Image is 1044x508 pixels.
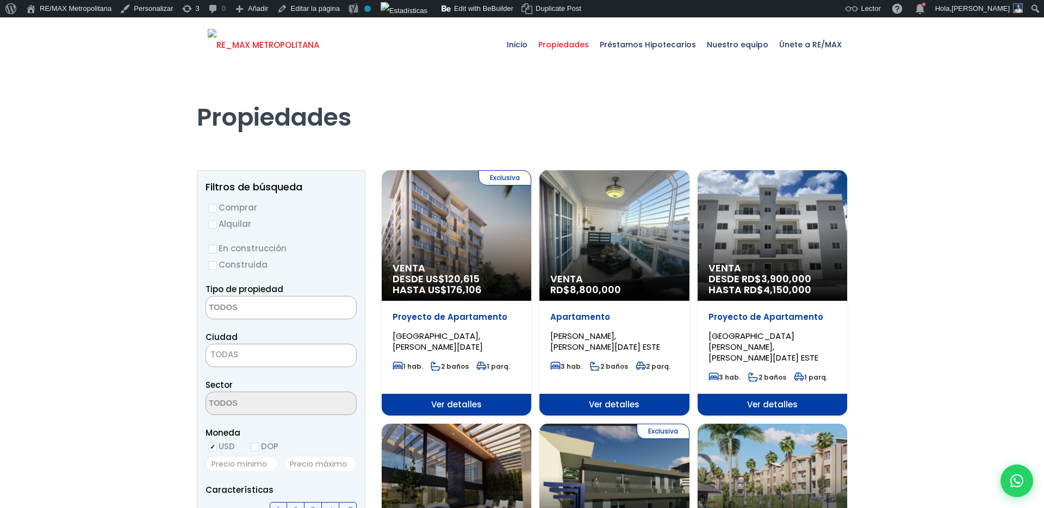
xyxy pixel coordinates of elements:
span: 4,150,000 [763,283,811,296]
span: Venta [393,263,520,274]
a: RE/MAX Metropolitana [208,17,319,72]
span: [GEOGRAPHIC_DATA], [PERSON_NAME][DATE] [393,330,483,352]
span: Propiedades [533,28,594,61]
p: Apartamento [550,312,678,323]
input: DOP [251,443,259,451]
a: Préstamos Hipotecarios [594,17,701,72]
span: HASTA US$ [393,284,520,295]
p: Proyecto de Apartamento [709,312,836,323]
input: Alquilar [208,220,217,229]
span: 3 hab. [550,362,582,371]
a: Únete a RE/MAX [774,17,847,72]
span: [PERSON_NAME] [952,4,1010,13]
span: 120,615 [445,272,480,286]
span: Ciudad [206,331,238,343]
span: Moneda [206,426,357,439]
span: [GEOGRAPHIC_DATA][PERSON_NAME], [PERSON_NAME][DATE] ESTE [709,330,818,363]
span: Ver detalles [698,394,847,416]
input: USD [208,443,217,451]
span: HASTA RD$ [709,284,836,295]
img: Visitas de 48 horas. Haz clic para ver más estadísticas del sitio. [381,2,427,20]
span: 1 parq. [476,362,510,371]
span: TODAS [206,344,357,367]
a: Inicio [501,17,533,72]
a: Venta RD$8,800,000 Apartamento [PERSON_NAME], [PERSON_NAME][DATE] ESTE 3 hab. 2 baños 2 parq. Ver... [539,170,689,416]
a: Propiedades [533,17,594,72]
a: Nuestro equipo [701,17,774,72]
span: 2 baños [431,362,469,371]
label: Comprar [206,201,357,214]
span: 8,800,000 [570,283,621,296]
span: TODAS [206,347,356,362]
span: [PERSON_NAME], [PERSON_NAME][DATE] ESTE [550,330,660,352]
input: En construcción [208,245,217,253]
span: Exclusiva [637,424,689,439]
label: USD [206,439,235,453]
span: RD$ [550,283,621,296]
span: TODAS [210,349,238,360]
div: No indexar [364,5,371,12]
span: DESDE US$ [393,274,520,295]
span: Exclusiva [478,170,531,185]
span: Venta [709,263,836,274]
span: 1 hab. [393,362,423,371]
textarea: Search [206,392,312,416]
span: Tipo de propiedad [206,283,283,295]
span: 2 baños [590,362,628,371]
input: Precio mínimo [206,456,278,472]
span: Ver detalles [539,394,689,416]
p: Proyecto de Apartamento [393,312,520,323]
span: Inicio [501,28,533,61]
h2: Filtros de búsqueda [206,182,357,193]
img: RE_MAX METROPOLITANA [208,29,319,61]
span: 3,900,000 [761,272,811,286]
label: DOP [248,439,278,453]
span: 176,106 [447,283,482,296]
label: En construcción [206,241,357,255]
a: Exclusiva Venta DESDE US$120,615 HASTA US$176,106 Proyecto de Apartamento [GEOGRAPHIC_DATA], [PER... [382,170,531,416]
span: Préstamos Hipotecarios [594,28,701,61]
p: Características [206,483,357,497]
label: Alquilar [206,217,357,231]
span: Venta [550,274,678,284]
span: Ver detalles [382,394,531,416]
span: 2 baños [748,373,786,382]
a: Venta DESDE RD$3,900,000 HASTA RD$4,150,000 Proyecto de Apartamento [GEOGRAPHIC_DATA][PERSON_NAME... [698,170,847,416]
input: Comprar [208,204,217,213]
input: Precio máximo [284,456,357,472]
span: 3 hab. [709,373,741,382]
span: 2 parq. [636,362,670,371]
textarea: Search [206,296,312,320]
span: Sector [206,379,233,391]
h1: Propiedades [197,72,847,132]
input: Construida [208,261,217,270]
span: Únete a RE/MAX [774,28,847,61]
span: 1 parq. [794,373,828,382]
span: DESDE RD$ [709,274,836,295]
label: Construida [206,258,357,271]
span: Nuestro equipo [701,28,774,61]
